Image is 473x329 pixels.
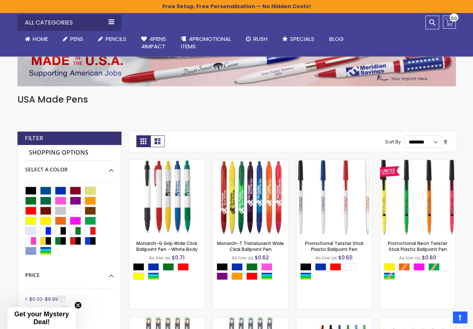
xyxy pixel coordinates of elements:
[25,161,114,173] div: Select A Color
[29,296,42,302] span: $0.00
[70,35,83,43] span: Pens
[25,266,114,279] div: Price
[141,35,166,50] span: 4Pens 4impact
[14,310,69,326] span: Get your Mystery Deal!
[55,31,91,47] a: Pens
[217,240,284,252] a: Monarch-T Translucent Wide Click Ballpoint Pen
[345,263,356,271] div: White
[33,35,48,43] span: Home
[388,240,447,252] a: Promotional Neon Twister Stick Plastic Ballpoint Pen
[300,263,311,271] div: Black
[74,301,82,309] button: Close teaser
[297,159,372,235] img: Promotional Twister Stick Plastic Ballpoint Pen
[213,159,288,165] a: Monarch-T Translucent Wide Click Ballpoint Pen
[27,306,70,313] a: $10.00-$19.993
[213,317,288,323] a: Garland® USA Made Recycled Hefty High Gloss Chrome Accents Metal Twist Pen
[59,296,65,301] span: 57
[134,31,174,55] a: 4Pens4impact
[290,35,314,43] span: Specials
[46,306,61,313] span: $19.99
[232,255,253,261] span: As low as
[133,263,205,282] div: Select A Color
[399,255,421,261] span: As low as
[239,31,275,47] a: Rush
[178,263,189,271] div: Red
[451,15,457,22] span: 50
[25,145,114,161] strong: Shopping Options
[255,254,269,261] span: $0.62
[231,263,243,271] div: Blue
[62,306,67,312] span: 3
[45,296,58,302] span: $9.99
[412,309,473,329] iframe: Google Customer Reviews
[17,14,122,31] div: All Categories
[384,263,456,282] div: Select A Color
[300,272,311,280] div: Assorted
[246,263,257,271] div: Green
[27,296,68,302] a: $0.00-$9.9957
[17,31,55,47] a: Home
[129,159,205,165] a: Monarch-G Grip Wide Click Ballpoint Pen - White Body
[414,263,425,271] div: Neon Pink
[261,272,272,280] div: Assorted
[133,263,144,271] div: Black
[231,272,243,280] div: Orange
[129,159,205,235] img: Monarch-G Grip Wide Click Ballpoint Pen - White Body
[163,263,174,271] div: Green
[17,94,456,106] h1: USA Made Pens
[443,16,456,29] a: 50
[385,139,401,145] label: Sort By
[148,263,159,271] div: Blue
[217,272,228,280] div: Purple
[106,35,126,43] span: Pencils
[297,317,372,323] a: RePen™ - USA Recycled Water Bottle (rPET) Rectractable Custom Pen
[217,263,288,282] div: Select A Color
[246,272,257,280] div: Red
[275,31,322,47] a: Specials
[422,254,436,261] span: $0.60
[380,159,456,235] img: Promotional Neon Twister Stick Plastic Ballpoint Pen
[315,255,337,261] span: As low as
[322,31,351,47] a: Blog
[380,317,456,323] a: Rally Value Ballpoint Click Stick Pen - Full Color Imprint
[7,307,76,329] div: Get your Mystery Deal!Close teaser
[149,255,171,261] span: As low as
[172,254,185,261] span: $0.71
[17,46,456,86] img: USA Pens
[136,240,198,252] a: Monarch-G Grip Wide Click Ballpoint Pen - White Body
[329,35,344,43] span: Blog
[91,31,134,47] a: Pencils
[380,159,456,165] a: Promotional Neon Twister Stick Plastic Ballpoint Pen
[297,159,372,165] a: Promotional Twister Stick Plastic Ballpoint Pen
[129,317,205,323] a: Garland® USA Made Recycled Hefty High Gloss Gold Accents Metal Twist Pen
[384,263,395,271] div: Neon Yellow
[174,31,239,55] a: 4PROMOTIONALITEMS
[133,272,144,280] div: Yellow
[25,134,43,142] strong: Filter
[253,35,268,43] span: Rush
[330,263,341,271] div: Red
[136,135,150,147] strong: Grid
[29,306,44,313] span: $10.00
[261,263,272,271] div: Pink
[338,254,353,261] span: $0.60
[213,159,288,235] img: Monarch-T Translucent Wide Click Ballpoint Pen
[148,272,159,280] div: Assorted
[217,263,228,271] div: Black
[300,263,372,282] div: Select A Color
[305,240,363,252] a: Promotional Twister Stick Plastic Ballpoint Pen
[181,35,231,50] span: 4PROMOTIONAL ITEMS
[315,263,326,271] div: Blue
